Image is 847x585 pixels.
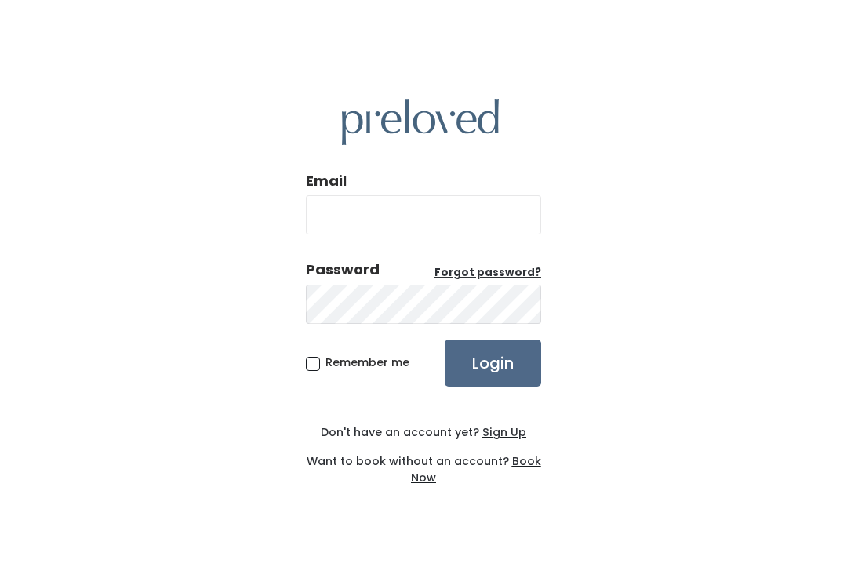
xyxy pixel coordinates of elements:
[411,453,541,485] a: Book Now
[325,354,409,370] span: Remember me
[479,424,526,440] a: Sign Up
[445,340,541,387] input: Login
[434,265,541,280] u: Forgot password?
[306,171,347,191] label: Email
[482,424,526,440] u: Sign Up
[434,265,541,281] a: Forgot password?
[342,99,499,145] img: preloved logo
[306,260,380,280] div: Password
[306,424,541,441] div: Don't have an account yet?
[306,441,541,486] div: Want to book without an account?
